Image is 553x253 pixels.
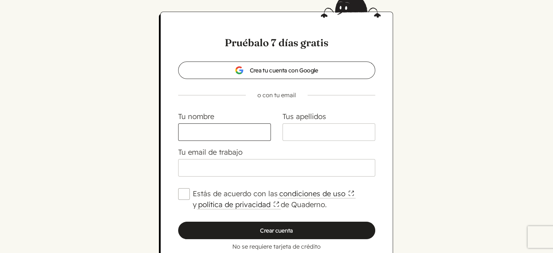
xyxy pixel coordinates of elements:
label: Tus apellidos [282,112,326,121]
a: política de privacidad [197,200,281,209]
p: No se requiere tarjeta de crédito [178,242,375,251]
a: condiciones de uso [278,189,356,198]
p: o con tu email [167,91,387,99]
input: Crear cuenta [178,222,375,239]
label: Estás de acuerdo con las y de Quaderno. [193,188,375,210]
label: Tu email de trabajo [178,147,243,157]
label: Tu nombre [178,112,214,121]
a: Crea tu cuenta con Google [178,62,375,79]
span: Crea tu cuenta con Google [235,66,318,75]
h1: Pruébalo 7 días gratis [178,35,375,50]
